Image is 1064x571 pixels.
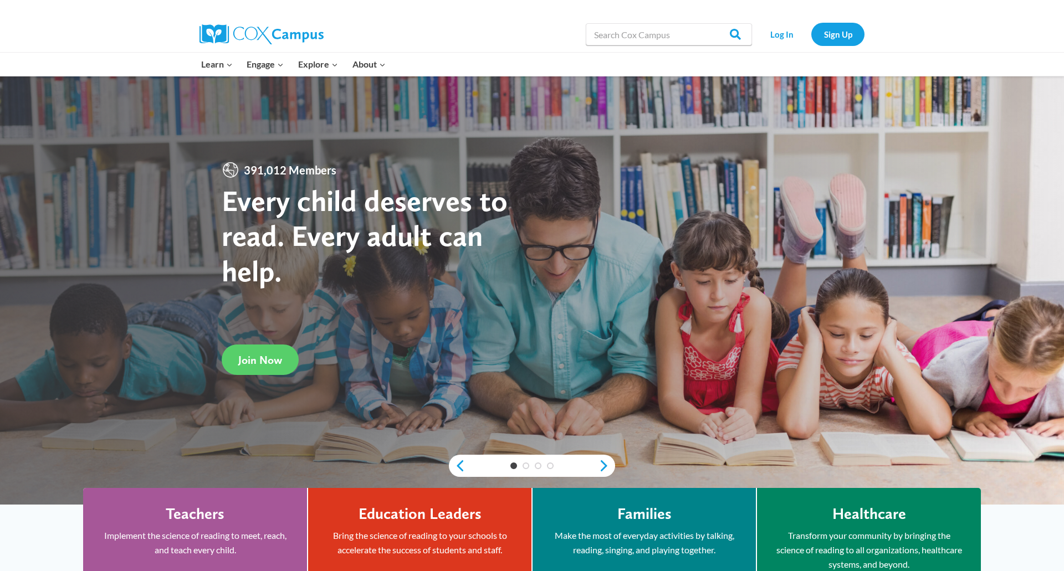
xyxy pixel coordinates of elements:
[598,459,615,472] a: next
[523,462,529,469] a: 2
[617,505,672,523] h4: Families
[100,528,290,557] p: Implement the science of reading to meet, reach, and teach every child.
[549,528,739,557] p: Make the most of everyday activities by talking, reading, singing, and playing together.
[811,23,864,45] a: Sign Up
[758,23,864,45] nav: Secondary Navigation
[222,183,508,289] strong: Every child deserves to read. Every adult can help.
[247,57,284,71] span: Engage
[199,24,324,44] img: Cox Campus
[238,353,282,367] span: Join Now
[352,57,386,71] span: About
[449,459,465,472] a: previous
[325,528,515,557] p: Bring the science of reading to your schools to accelerate the success of students and staff.
[222,344,299,375] a: Join Now
[586,23,752,45] input: Search Cox Campus
[774,528,964,571] p: Transform your community by bringing the science of reading to all organizations, healthcare syst...
[449,455,615,477] div: content slider buttons
[298,57,338,71] span: Explore
[194,53,392,76] nav: Primary Navigation
[359,505,482,523] h4: Education Leaders
[166,505,224,523] h4: Teachers
[832,505,906,523] h4: Healthcare
[758,23,806,45] a: Log In
[239,161,341,179] span: 391,012 Members
[201,57,233,71] span: Learn
[535,462,541,469] a: 3
[510,462,517,469] a: 1
[547,462,554,469] a: 4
